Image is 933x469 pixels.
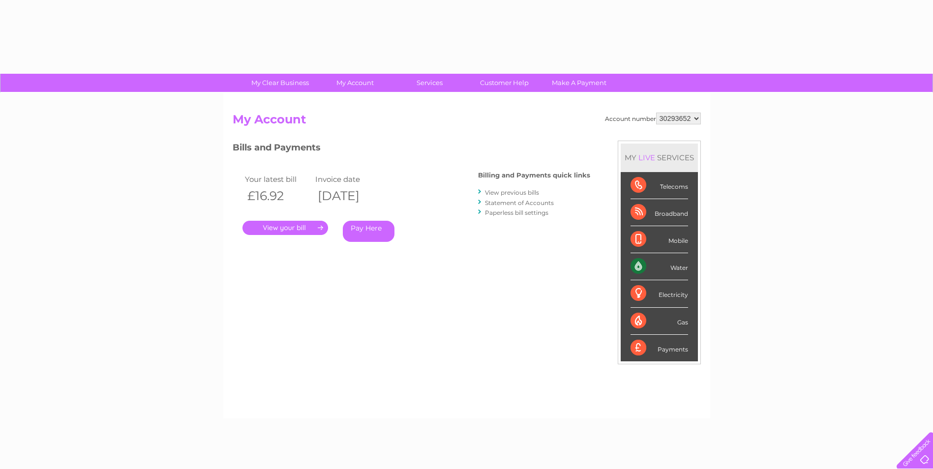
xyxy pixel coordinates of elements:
[233,141,590,158] h3: Bills and Payments
[631,226,688,253] div: Mobile
[631,335,688,361] div: Payments
[485,209,548,216] a: Paperless bill settings
[539,74,620,92] a: Make A Payment
[621,144,698,172] div: MY SERVICES
[631,172,688,199] div: Telecoms
[478,172,590,179] h4: Billing and Payments quick links
[233,113,701,131] h2: My Account
[605,113,701,124] div: Account number
[631,199,688,226] div: Broadband
[313,186,384,206] th: [DATE]
[631,280,688,307] div: Electricity
[313,173,384,186] td: Invoice date
[242,186,313,206] th: £16.92
[242,221,328,235] a: .
[240,74,321,92] a: My Clear Business
[242,173,313,186] td: Your latest bill
[389,74,470,92] a: Services
[631,253,688,280] div: Water
[485,189,539,196] a: View previous bills
[343,221,394,242] a: Pay Here
[464,74,545,92] a: Customer Help
[631,308,688,335] div: Gas
[314,74,395,92] a: My Account
[485,199,554,206] a: Statement of Accounts
[636,153,657,162] div: LIVE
